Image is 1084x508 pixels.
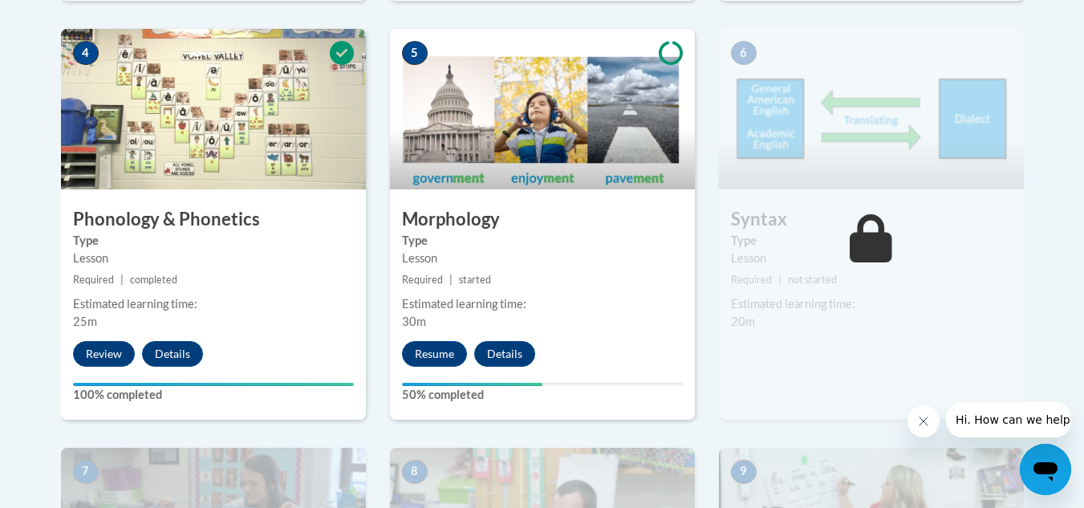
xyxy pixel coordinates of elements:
iframe: Close message [907,405,940,437]
span: 25m [73,315,97,328]
div: Estimated learning time: [731,295,1012,313]
span: Required [402,274,443,286]
button: Details [474,341,535,367]
iframe: Button to launch messaging window [1020,444,1071,495]
h3: Syntax [719,207,1024,232]
span: 5 [402,41,428,65]
img: Course Image [719,29,1024,189]
div: Your progress [73,383,354,386]
span: | [449,274,453,286]
span: not started [788,274,837,286]
span: 7 [73,460,99,484]
div: Estimated learning time: [73,295,354,313]
span: Required [73,274,114,286]
span: 9 [731,460,757,484]
div: Lesson [402,250,683,267]
div: Estimated learning time: [402,295,683,313]
span: Hi. How can we help? [10,11,130,24]
label: 50% completed [402,386,683,404]
span: 20m [731,315,755,328]
span: Required [731,274,772,286]
label: Type [73,232,354,250]
label: Type [402,232,683,250]
iframe: Message from company [946,402,1071,437]
label: 100% completed [73,386,354,404]
span: | [778,274,782,286]
span: 30m [402,315,426,328]
button: Resume [402,341,467,367]
span: | [120,274,124,286]
span: 8 [402,460,428,484]
img: Course Image [390,29,695,189]
span: 4 [73,41,99,65]
button: Review [73,341,135,367]
span: completed [130,274,177,286]
button: Details [142,341,203,367]
h3: Phonology & Phonetics [61,207,366,232]
div: Lesson [73,250,354,267]
div: Lesson [731,250,1012,267]
span: 6 [731,41,757,65]
div: Your progress [402,383,542,386]
label: Type [731,232,1012,250]
span: started [459,274,491,286]
h3: Morphology [390,207,695,232]
img: Course Image [61,29,366,189]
